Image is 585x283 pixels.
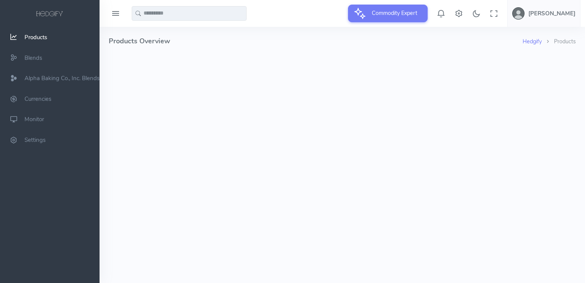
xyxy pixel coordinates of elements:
[25,116,44,123] span: Monitor
[25,33,47,41] span: Products
[542,38,576,46] li: Products
[25,136,46,144] span: Settings
[109,27,523,56] h4: Products Overview
[348,5,428,22] button: Commodity Expert
[25,54,42,62] span: Blends
[25,74,100,82] span: Alpha Baking Co., Inc. Blends
[35,10,65,18] img: logo
[348,9,428,17] a: Commodity Expert
[523,38,542,45] a: Hedgify
[25,95,51,103] span: Currencies
[367,5,422,21] span: Commodity Expert
[512,7,525,20] img: user-image
[528,10,575,16] h5: [PERSON_NAME]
